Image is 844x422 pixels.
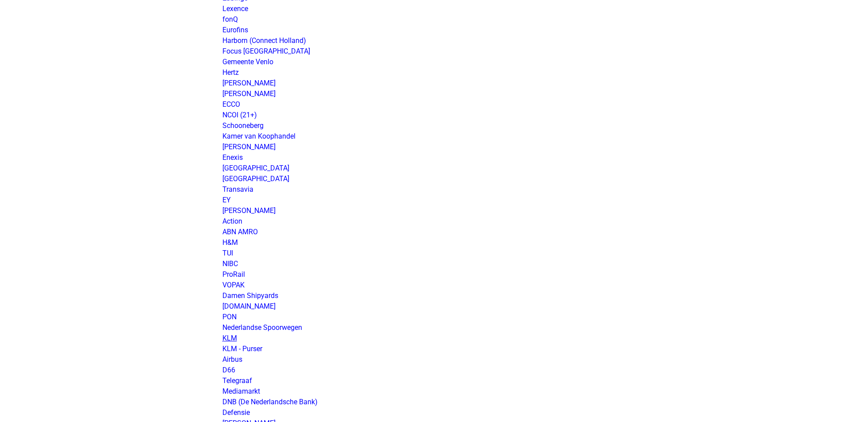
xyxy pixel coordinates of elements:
[222,153,243,162] a: Enexis
[222,313,237,321] a: PON
[222,291,278,300] a: Damen Shipyards
[222,89,276,98] a: [PERSON_NAME]
[222,270,245,279] a: ProRail
[222,132,296,140] a: Kamer van Koophandel
[222,79,276,87] a: [PERSON_NAME]
[222,398,318,406] a: DNB (De Nederlandsche Bank)
[222,366,235,374] a: D66
[222,174,289,183] a: [GEOGRAPHIC_DATA]
[222,100,240,108] a: ECCO
[222,249,233,257] a: TUI
[222,259,238,268] a: NIBC
[222,408,250,417] a: Defensie
[222,387,260,395] a: Mediamarkt
[222,302,276,310] a: [DOMAIN_NAME]
[222,164,289,172] a: [GEOGRAPHIC_DATA]
[222,206,276,215] a: [PERSON_NAME]
[222,281,245,289] a: VOPAK
[222,4,248,13] a: Lexence
[222,121,264,130] a: Schooneberg
[222,36,306,45] a: Harborn (Connect Holland)
[222,376,252,385] a: Telegraaf
[222,323,302,332] a: Nederlandse Spoorwegen
[222,355,242,364] a: Airbus
[222,143,276,151] a: [PERSON_NAME]
[222,185,253,194] a: Transavia
[222,228,258,236] a: ABN AMRO
[222,26,248,34] a: Eurofins
[222,196,231,204] a: EY
[222,58,273,66] a: Gemeente Venlo
[222,334,237,342] a: KLM
[222,345,262,353] a: KLM - Purser
[222,111,257,119] a: NCOI (21+)
[222,238,238,247] a: H&M
[222,68,239,77] a: Hertz
[222,47,310,55] a: Focus [GEOGRAPHIC_DATA]
[222,217,242,225] a: Action
[222,15,238,23] a: fonQ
